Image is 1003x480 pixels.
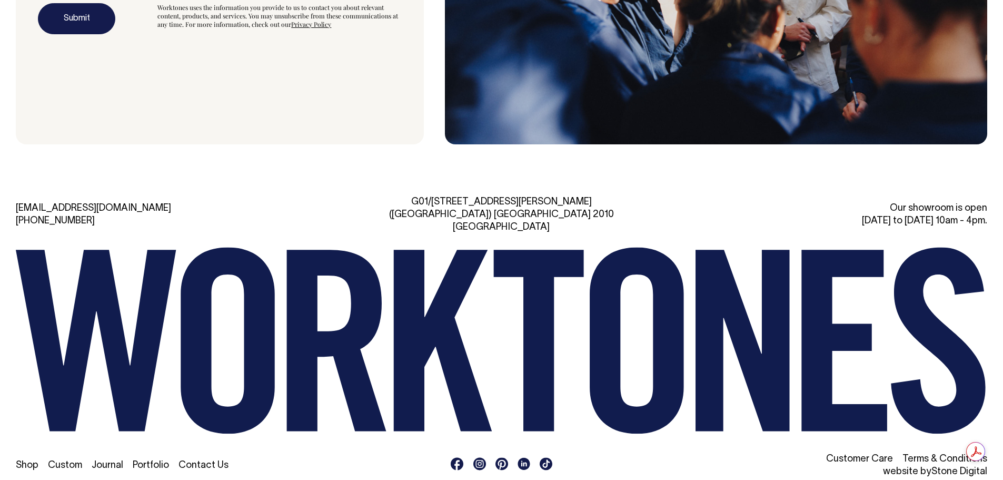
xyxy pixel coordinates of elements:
a: Contact Us [178,461,229,470]
div: Our showroom is open [DATE] to [DATE] 10am - 4pm. [674,202,987,228]
a: Terms & Conditions [902,455,987,464]
a: [EMAIL_ADDRESS][DOMAIN_NAME] [16,204,171,213]
a: Portfolio [133,461,169,470]
a: Journal [92,461,123,470]
li: website by [674,466,987,478]
a: Stone Digital [931,467,987,476]
div: Worktones uses the information you provide to us to contact you about relevant content, products,... [157,3,402,35]
a: [PHONE_NUMBER] [16,217,95,226]
a: Shop [16,461,38,470]
a: Privacy Policy [291,20,331,28]
div: G01/[STREET_ADDRESS][PERSON_NAME] ([GEOGRAPHIC_DATA]) [GEOGRAPHIC_DATA] 2010 [GEOGRAPHIC_DATA] [345,196,658,234]
a: Custom [48,461,82,470]
a: Customer Care [826,455,893,464]
button: Submit [38,3,115,35]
